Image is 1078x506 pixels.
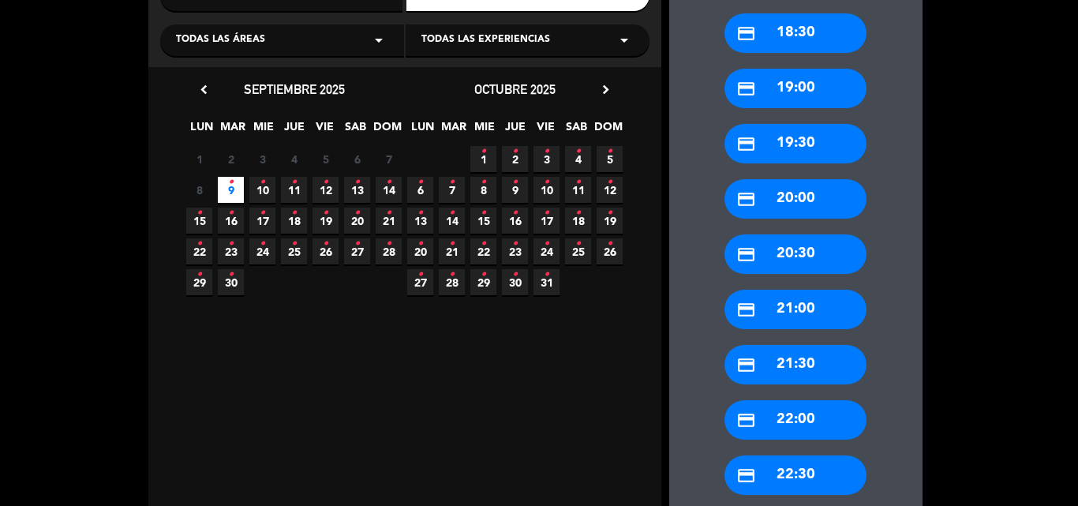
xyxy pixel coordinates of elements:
[533,118,559,144] span: VIE
[533,146,560,172] span: 3
[470,238,496,264] span: 22
[724,290,867,329] div: 21:00
[736,355,756,375] i: credit_card
[323,201,328,226] i: •
[471,118,497,144] span: MIE
[376,208,402,234] span: 21
[736,410,756,430] i: credit_card
[615,31,634,50] i: arrow_drop_down
[724,455,867,495] div: 22:30
[544,262,549,287] i: •
[470,269,496,295] span: 29
[449,262,455,287] i: •
[512,139,518,164] i: •
[410,118,436,144] span: LUN
[249,208,275,234] span: 17
[421,32,550,48] span: Todas las experiencias
[313,146,339,172] span: 5
[260,231,265,257] i: •
[502,208,528,234] span: 16
[386,170,391,195] i: •
[249,177,275,203] span: 10
[512,201,518,226] i: •
[417,201,423,226] i: •
[376,177,402,203] span: 14
[281,177,307,203] span: 11
[354,170,360,195] i: •
[502,269,528,295] span: 30
[250,118,276,144] span: MIE
[597,146,623,172] span: 5
[281,238,307,264] span: 25
[724,400,867,440] div: 22:00
[186,238,212,264] span: 22
[249,146,275,172] span: 3
[197,231,202,257] i: •
[724,124,867,163] div: 19:30
[312,118,338,144] span: VIE
[575,231,581,257] i: •
[291,170,297,195] i: •
[260,170,265,195] i: •
[228,262,234,287] i: •
[474,81,556,97] span: octubre 2025
[291,231,297,257] i: •
[544,201,549,226] i: •
[313,177,339,203] span: 12
[724,69,867,108] div: 19:00
[565,146,591,172] span: 4
[575,201,581,226] i: •
[218,146,244,172] span: 2
[344,238,370,264] span: 27
[186,177,212,203] span: 8
[344,146,370,172] span: 6
[597,177,623,203] span: 12
[439,238,465,264] span: 21
[597,238,623,264] span: 26
[533,208,560,234] span: 17
[575,139,581,164] i: •
[196,81,212,98] i: chevron_left
[417,170,423,195] i: •
[323,231,328,257] i: •
[218,177,244,203] span: 9
[512,262,518,287] i: •
[607,201,612,226] i: •
[186,269,212,295] span: 29
[186,146,212,172] span: 1
[228,201,234,226] i: •
[228,170,234,195] i: •
[736,466,756,485] i: credit_card
[724,345,867,384] div: 21:30
[386,201,391,226] i: •
[533,269,560,295] span: 31
[344,208,370,234] span: 20
[481,170,486,195] i: •
[481,262,486,287] i: •
[313,208,339,234] span: 19
[470,177,496,203] span: 8
[607,139,612,164] i: •
[260,201,265,226] i: •
[439,208,465,234] span: 14
[736,189,756,209] i: credit_card
[439,177,465,203] span: 7
[439,269,465,295] span: 28
[407,177,433,203] span: 6
[354,231,360,257] i: •
[218,208,244,234] span: 16
[597,81,614,98] i: chevron_right
[449,170,455,195] i: •
[724,179,867,219] div: 20:00
[533,238,560,264] span: 24
[218,238,244,264] span: 23
[481,231,486,257] i: •
[544,231,549,257] i: •
[736,79,756,99] i: credit_card
[724,234,867,274] div: 20:30
[533,177,560,203] span: 10
[344,177,370,203] span: 13
[407,208,433,234] span: 13
[218,269,244,295] span: 30
[376,238,402,264] span: 28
